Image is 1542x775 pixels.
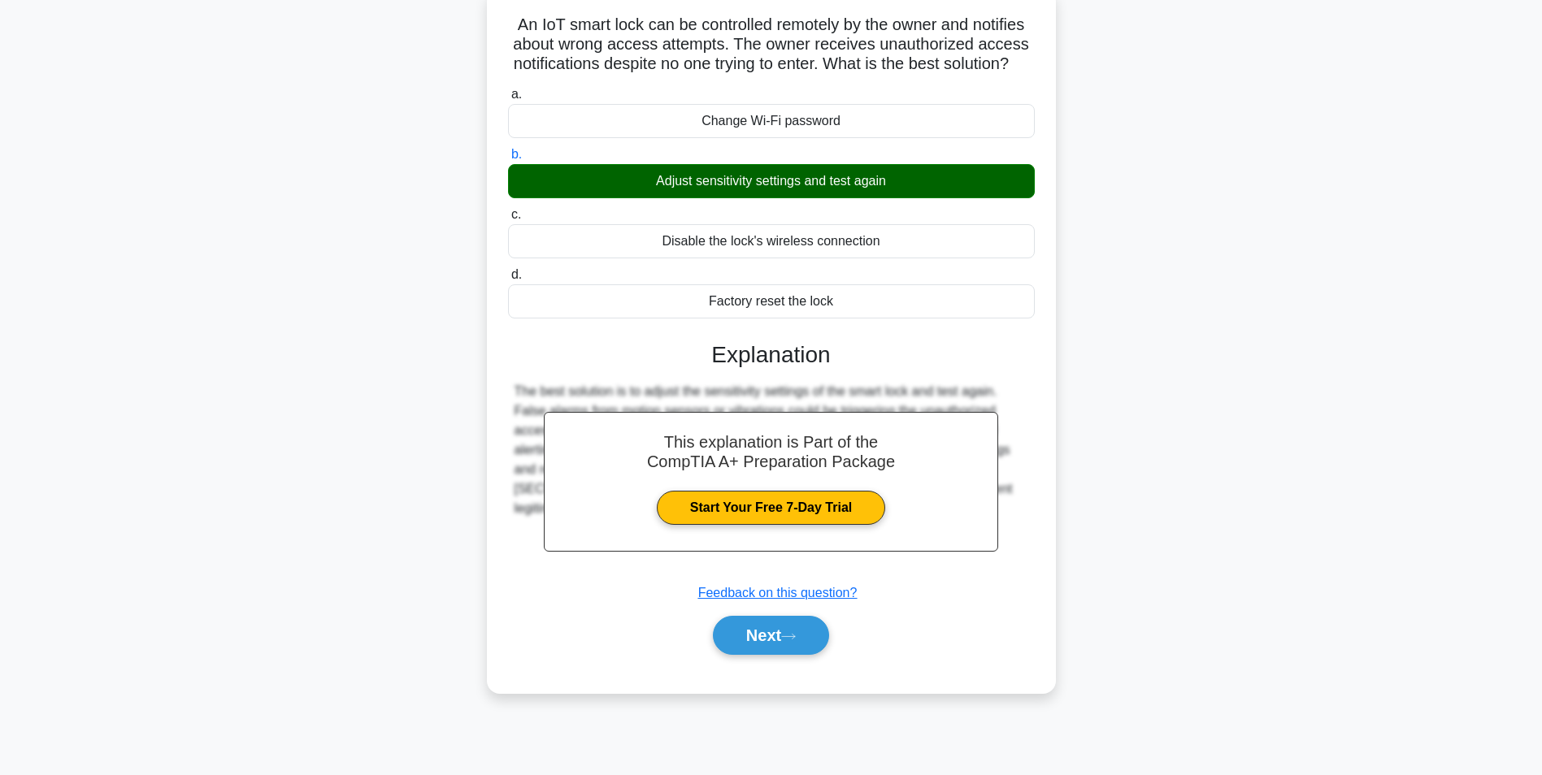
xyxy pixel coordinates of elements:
[508,224,1035,258] div: Disable the lock's wireless connection
[713,616,829,655] button: Next
[698,586,858,600] a: Feedback on this question?
[511,87,522,101] span: a.
[511,147,522,161] span: b.
[508,284,1035,318] div: Factory reset the lock
[506,15,1036,75] h5: An IoT smart lock can be controlled remotely by the owner and notifies about wrong access attempt...
[657,491,885,525] a: Start Your Free 7-Day Trial
[511,207,521,221] span: c.
[518,341,1025,369] h3: Explanation
[515,382,1028,518] div: The best solution is to adjust the sensitivity settings of the smart lock and test again. False a...
[508,104,1035,138] div: Change Wi-Fi password
[511,267,522,281] span: d.
[508,164,1035,198] div: Adjust sensitivity settings and test again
